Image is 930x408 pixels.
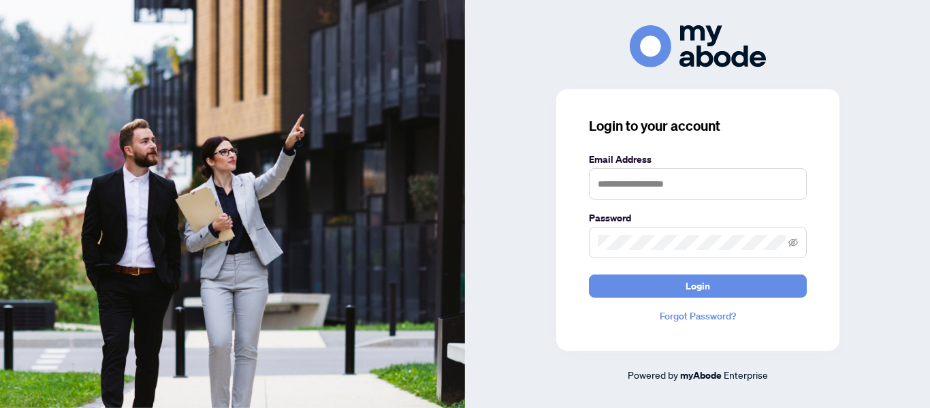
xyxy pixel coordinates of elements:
label: Password [589,210,807,225]
img: ma-logo [630,25,766,67]
a: myAbode [680,368,722,383]
button: Login [589,274,807,298]
h3: Login to your account [589,116,807,136]
a: Forgot Password? [589,309,807,324]
span: eye-invisible [788,238,798,247]
span: Powered by [628,368,678,381]
span: Login [686,275,710,297]
label: Email Address [589,152,807,167]
span: Enterprise [724,368,768,381]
